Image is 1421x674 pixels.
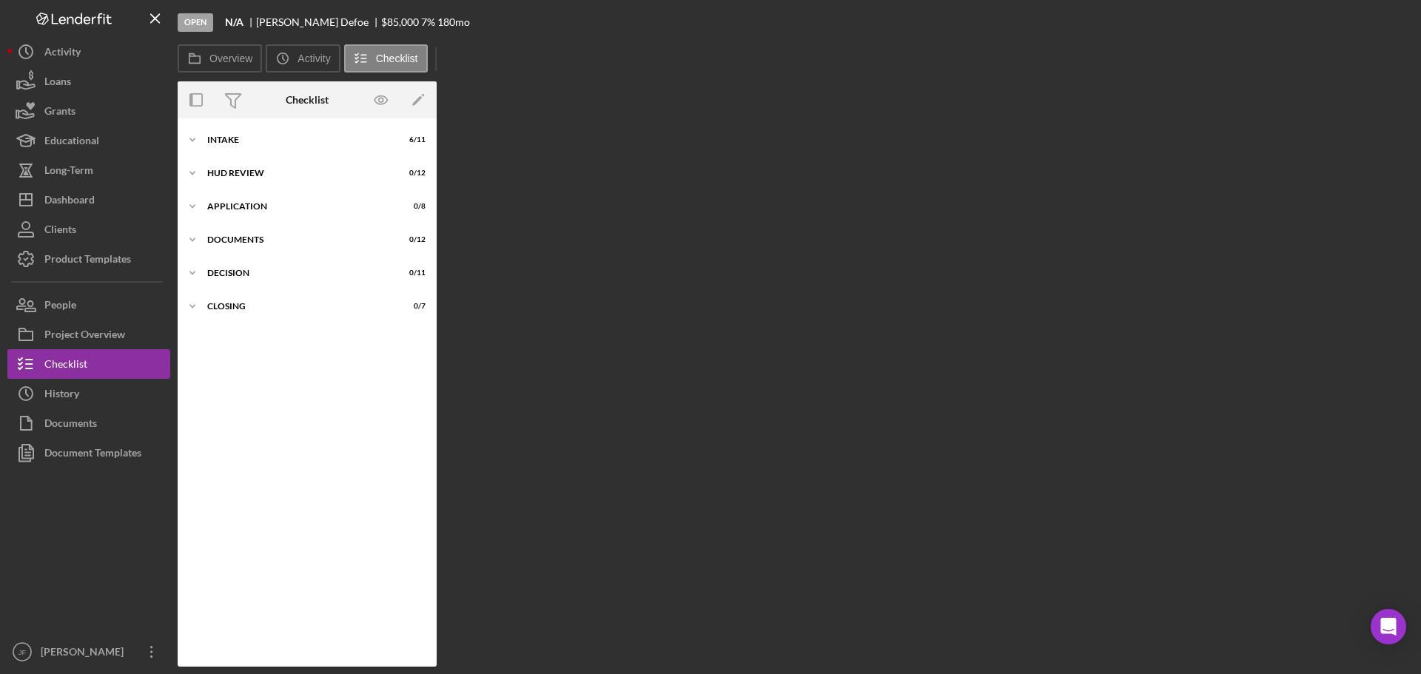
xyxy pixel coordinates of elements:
[399,169,426,178] div: 0 / 12
[399,202,426,211] div: 0 / 8
[207,269,389,277] div: Decision
[44,349,87,383] div: Checklist
[7,379,170,408] button: History
[225,16,243,28] b: N/A
[344,44,428,73] button: Checklist
[7,290,170,320] button: People
[7,349,170,379] button: Checklist
[7,126,170,155] button: Educational
[207,135,389,144] div: Intake
[207,302,389,311] div: Closing
[44,185,95,218] div: Dashboard
[399,235,426,244] div: 0 / 12
[376,53,418,64] label: Checklist
[421,16,435,28] div: 7 %
[207,169,389,178] div: HUD Review
[399,135,426,144] div: 6 / 11
[44,379,79,412] div: History
[44,244,131,277] div: Product Templates
[7,185,170,215] button: Dashboard
[7,215,170,244] button: Clients
[399,302,426,311] div: 0 / 7
[7,438,170,468] button: Document Templates
[7,637,170,667] button: JF[PERSON_NAME]
[19,648,27,656] text: JF
[7,96,170,126] button: Grants
[298,53,330,64] label: Activity
[178,44,262,73] button: Overview
[7,244,170,274] button: Product Templates
[437,16,470,28] div: 180 mo
[7,155,170,185] button: Long-Term
[209,53,252,64] label: Overview
[178,13,213,32] div: Open
[44,215,76,248] div: Clients
[44,126,99,159] div: Educational
[207,235,389,244] div: Documents
[7,67,170,96] button: Loans
[44,320,125,353] div: Project Overview
[7,37,170,67] button: Activity
[44,438,141,471] div: Document Templates
[44,290,76,323] div: People
[399,269,426,277] div: 0 / 11
[37,637,133,670] div: [PERSON_NAME]
[1371,609,1406,644] div: Open Intercom Messenger
[44,67,71,100] div: Loans
[286,94,329,106] div: Checklist
[7,320,170,349] button: Project Overview
[266,44,340,73] button: Activity
[256,16,381,28] div: [PERSON_NAME] Defoe
[44,155,93,189] div: Long-Term
[7,408,170,438] button: Documents
[207,202,389,211] div: Application
[44,96,75,129] div: Grants
[44,37,81,70] div: Activity
[44,408,97,442] div: Documents
[381,16,419,28] span: $85,000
